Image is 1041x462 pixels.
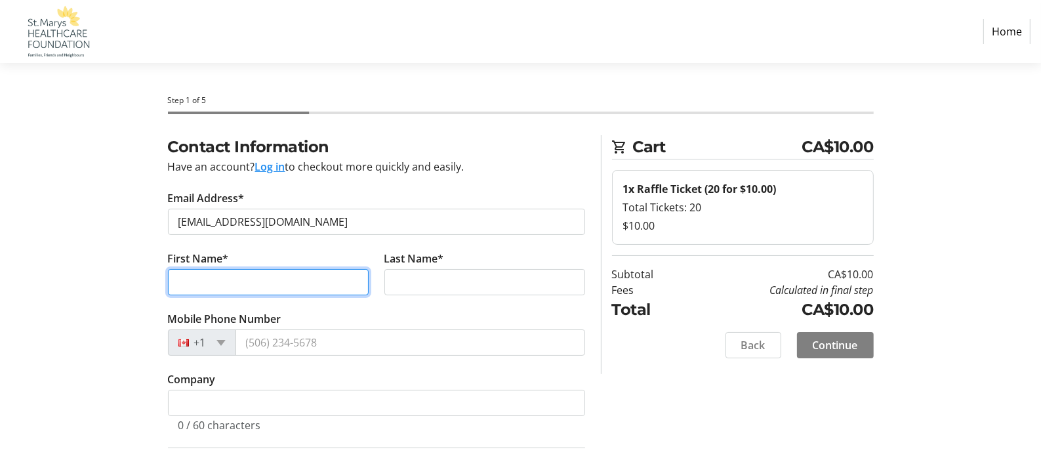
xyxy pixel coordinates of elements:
tr-character-limit: 0 / 60 characters [178,418,261,432]
span: Cart [633,135,802,159]
div: Step 1 of 5 [168,94,874,106]
td: CA$10.00 [687,298,874,322]
div: Have an account? to checkout more quickly and easily. [168,159,585,175]
a: Home [983,19,1031,44]
td: Fees [612,282,687,298]
label: First Name* [168,251,229,266]
img: St. Marys Healthcare Foundation's Logo [10,5,104,58]
span: Back [741,337,765,353]
td: Calculated in final step [687,282,874,298]
label: Email Address* [168,190,245,206]
h2: Contact Information [168,135,585,159]
div: $10.00 [623,218,863,234]
button: Back [725,332,781,358]
td: Total [612,298,687,322]
button: Continue [797,332,874,358]
label: Company [168,371,216,387]
div: Total Tickets: 20 [623,199,863,215]
td: Subtotal [612,266,687,282]
span: CA$10.00 [802,135,874,159]
strong: 1x Raffle Ticket (20 for $10.00) [623,182,777,196]
input: (506) 234-5678 [235,329,585,356]
span: Continue [813,337,858,353]
td: CA$10.00 [687,266,874,282]
label: Mobile Phone Number [168,311,281,327]
button: Log in [255,159,285,175]
label: Last Name* [384,251,444,266]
